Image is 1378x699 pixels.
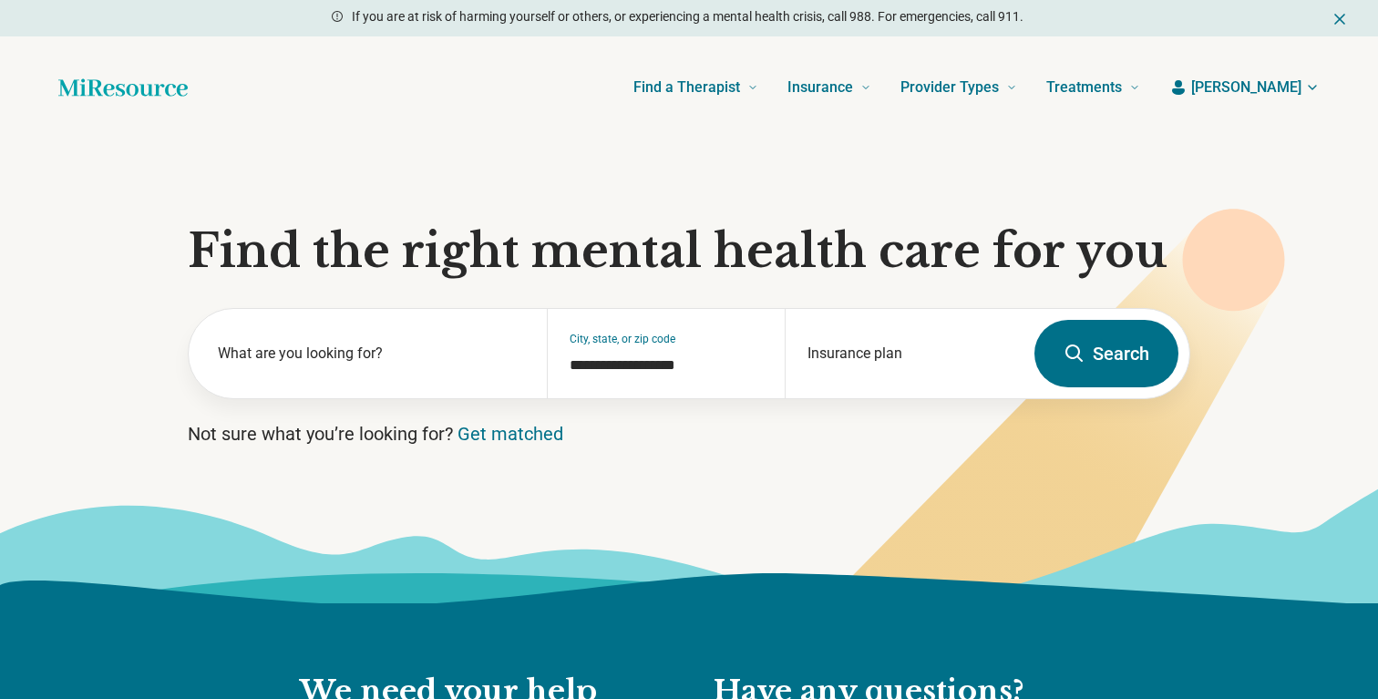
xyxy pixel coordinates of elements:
[633,75,740,100] span: Find a Therapist
[188,224,1190,279] h1: Find the right mental health care for you
[352,7,1023,26] p: If you are at risk of harming yourself or others, or experiencing a mental health crisis, call 98...
[188,421,1190,447] p: Not sure what you’re looking for?
[1331,7,1349,29] button: Dismiss
[1034,320,1178,387] button: Search
[787,75,853,100] span: Insurance
[1191,77,1301,98] span: [PERSON_NAME]
[633,51,758,124] a: Find a Therapist
[787,51,871,124] a: Insurance
[900,51,1017,124] a: Provider Types
[1046,51,1140,124] a: Treatments
[1169,77,1320,98] button: [PERSON_NAME]
[900,75,999,100] span: Provider Types
[58,69,188,106] a: Home page
[1046,75,1122,100] span: Treatments
[218,343,525,365] label: What are you looking for?
[458,423,563,445] a: Get matched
